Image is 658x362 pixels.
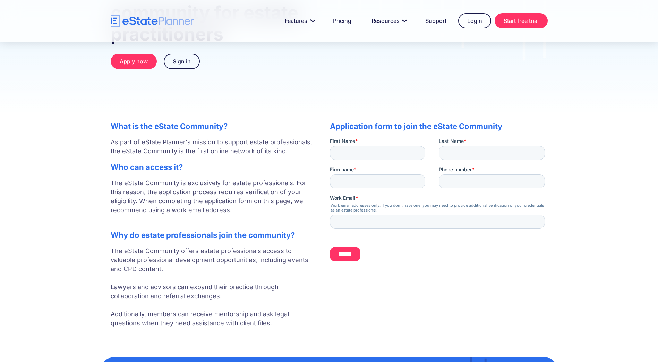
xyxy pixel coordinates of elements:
a: Start free trial [495,13,548,28]
a: Sign in [164,54,200,69]
a: Pricing [325,14,360,28]
a: Support [417,14,455,28]
p: The eState Community is exclusively for estate professionals. For this reason, the application pr... [111,179,316,224]
a: Resources [363,14,413,28]
h2: Who can access it? [111,163,316,172]
a: Features [276,14,321,28]
h2: Application form to join the eState Community [330,122,548,131]
a: Apply now [111,54,157,69]
a: Login [458,13,491,28]
p: As part of eState Planner's mission to support estate professionals, the eState Community is the ... [111,138,316,156]
h2: Why do estate professionals join the community? [111,231,316,240]
a: home [111,15,194,27]
iframe: Form 0 [330,138,548,267]
p: The eState Community offers estate professionals access to valuable professional development oppo... [111,247,316,328]
h2: What is the eState Community? [111,122,316,131]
